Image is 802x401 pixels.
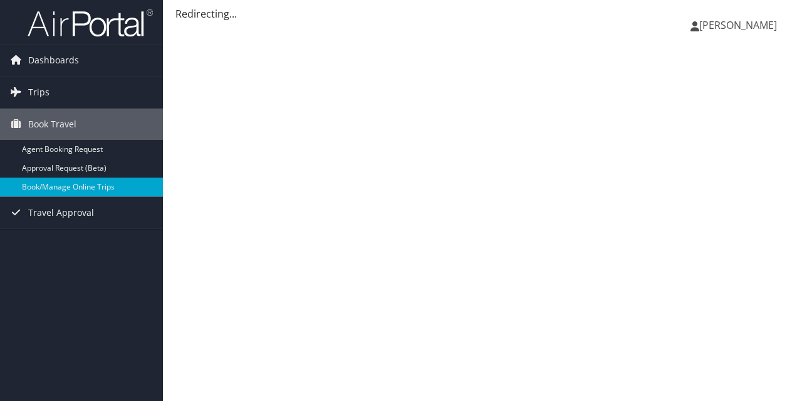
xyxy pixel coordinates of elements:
span: [PERSON_NAME] [699,18,777,32]
span: Book Travel [28,109,76,140]
a: [PERSON_NAME] [690,6,789,44]
img: airportal-logo.png [28,8,153,38]
span: Trips [28,77,49,108]
span: Dashboards [28,45,79,76]
span: Travel Approval [28,197,94,228]
div: Redirecting... [175,6,789,21]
